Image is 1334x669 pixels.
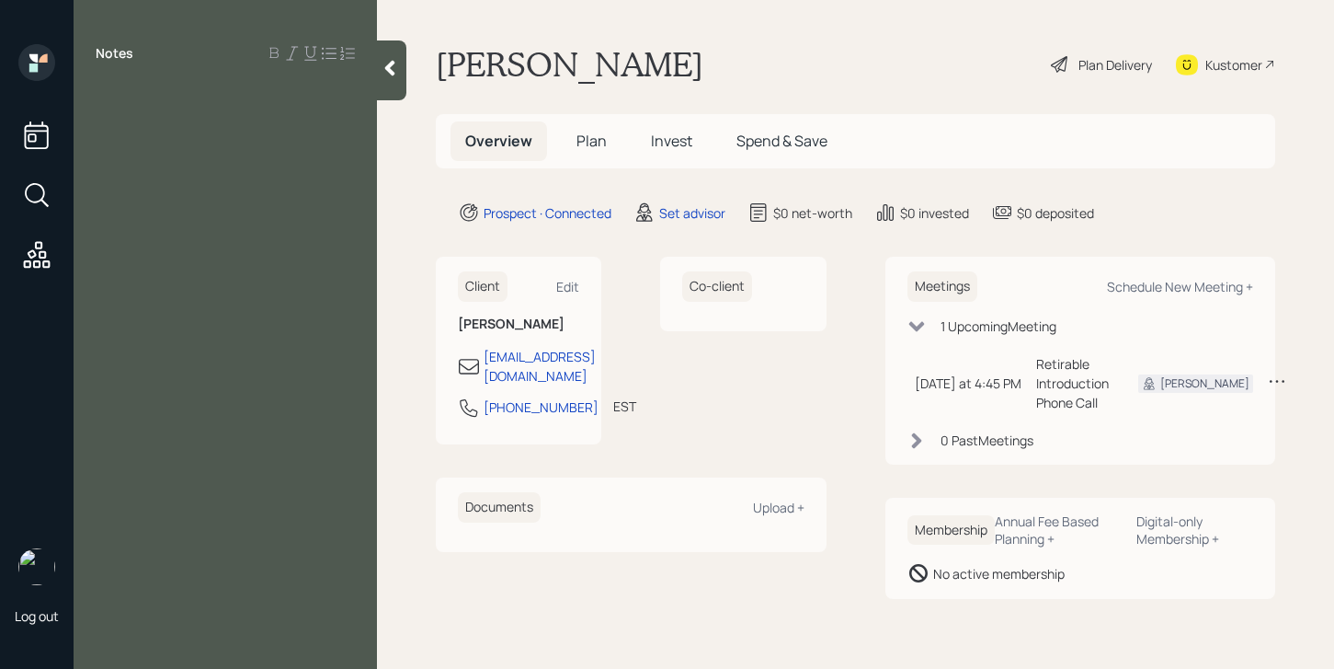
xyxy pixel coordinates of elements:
h1: [PERSON_NAME] [436,44,703,85]
h6: Membership [907,515,995,546]
label: Notes [96,44,133,63]
span: Invest [651,131,692,151]
div: [PHONE_NUMBER] [484,398,599,417]
div: Digital-only Membership + [1136,513,1253,548]
div: [DATE] at 4:45 PM [915,374,1021,393]
div: EST [613,397,636,416]
div: Edit [556,278,579,295]
div: $0 invested [900,203,969,223]
img: retirable_logo.png [18,548,55,585]
div: [EMAIL_ADDRESS][DOMAIN_NAME] [484,347,596,386]
div: Schedule New Meeting + [1107,278,1253,295]
h6: Client [458,271,507,302]
h6: Documents [458,492,541,523]
div: 0 Past Meeting s [941,431,1033,450]
div: No active membership [933,564,1065,583]
div: $0 net-worth [773,203,852,223]
h6: Co-client [682,271,752,302]
div: Retirable Introduction Phone Call [1036,354,1109,412]
div: 1 Upcoming Meeting [941,317,1056,336]
div: Upload + [753,499,804,516]
h6: Meetings [907,271,977,302]
div: Kustomer [1205,55,1262,75]
h6: [PERSON_NAME] [458,317,579,332]
span: Overview [465,131,532,151]
div: Annual Fee Based Planning + [995,513,1123,548]
div: Log out [15,607,59,625]
span: Spend & Save [736,131,827,151]
div: [PERSON_NAME] [1160,375,1249,392]
span: Plan [576,131,607,151]
div: Prospect · Connected [484,203,611,223]
div: Set advisor [659,203,725,223]
div: Plan Delivery [1078,55,1152,75]
div: $0 deposited [1017,203,1094,223]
